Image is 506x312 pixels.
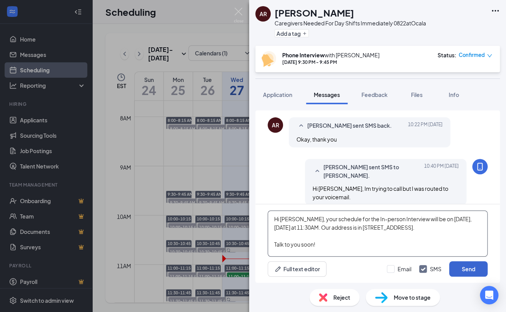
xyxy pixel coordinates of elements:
span: Move to stage [394,293,431,302]
span: [DATE] 10:22 PM [408,121,443,130]
span: Okay, thank you [296,136,337,143]
div: [DATE] 9:30 PM - 9:45 PM [282,59,379,65]
button: Send [449,261,488,277]
div: AR [272,121,279,129]
div: AR [260,10,267,18]
svg: SmallChevronUp [296,121,306,130]
span: Feedback [361,91,388,98]
textarea: Hi [PERSON_NAME], your schedule for the In-person Interview will be on [DATE], [DATE] at 11:30AM.... [268,210,488,257]
span: Hi [PERSON_NAME], Im trying to call but I was routed to your voicemail. [313,185,448,200]
span: down [487,53,492,58]
svg: Ellipses [491,6,500,15]
svg: Pen [274,265,282,273]
div: with [PERSON_NAME] [282,51,379,59]
svg: SmallChevronUp [313,167,322,176]
span: Files [411,91,423,98]
div: Open Intercom Messenger [480,286,498,304]
svg: Plus [302,31,307,36]
span: [DATE] 10:40 PM [424,163,459,180]
span: Messages [314,91,340,98]
div: Caregivers Needed For Day Shifts Immediately 0822 at Ocala [275,19,426,27]
b: Phone Interview [282,52,325,58]
span: Confirmed [459,51,485,59]
span: Application [263,91,292,98]
span: Reject [333,293,350,302]
span: Info [449,91,459,98]
span: [PERSON_NAME] sent SMS to [PERSON_NAME]. [323,163,424,180]
button: Full text editorPen [268,261,326,277]
h1: [PERSON_NAME] [275,6,354,19]
span: [PERSON_NAME] sent SMS back. [307,121,392,130]
button: PlusAdd a tag [275,29,309,37]
div: Status : [438,51,456,59]
svg: MobileSms [475,162,484,171]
